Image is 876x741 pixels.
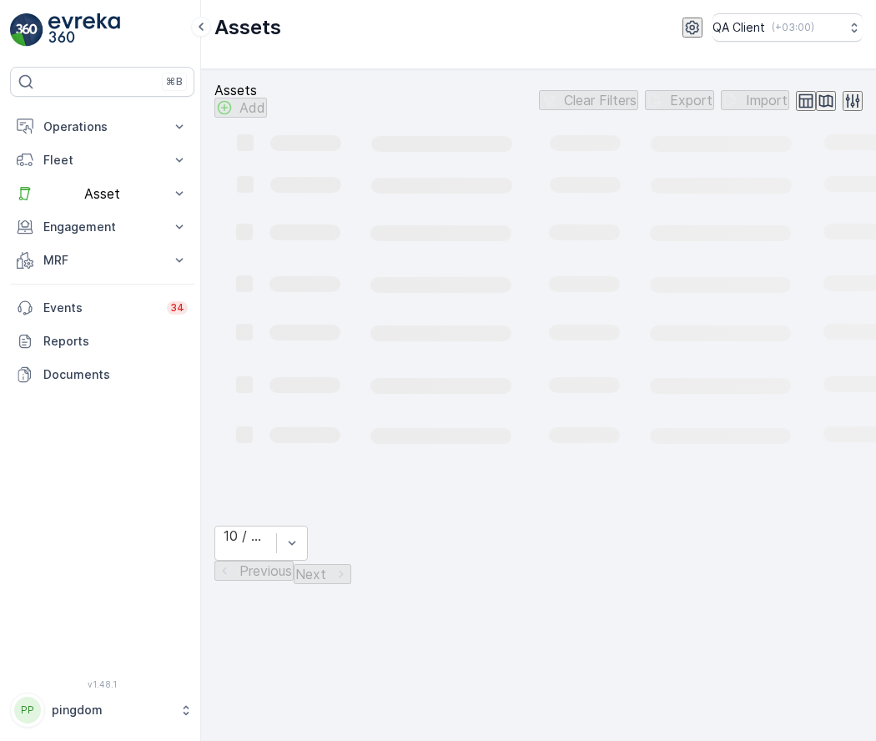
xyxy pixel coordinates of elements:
[746,93,788,108] p: Import
[10,210,194,244] button: Engagement
[645,90,714,110] button: Export
[10,325,194,358] a: Reports
[10,144,194,177] button: Fleet
[670,93,712,108] p: Export
[214,14,281,41] p: Assets
[772,21,814,34] p: ( +03:00 )
[43,300,157,316] p: Events
[43,219,161,235] p: Engagement
[10,358,194,391] a: Documents
[43,152,161,169] p: Fleet
[539,90,638,110] button: Clear Filters
[170,301,184,315] p: 34
[214,561,294,581] button: Previous
[239,563,292,578] p: Previous
[712,19,765,36] p: QA Client
[166,75,183,88] p: ⌘B
[52,702,171,718] p: pingdom
[10,13,43,47] img: logo
[10,679,194,689] span: v 1.48.1
[564,93,637,108] p: Clear Filters
[214,83,267,98] p: Assets
[10,177,194,210] button: Asset
[43,252,161,269] p: MRF
[294,564,351,584] button: Next
[721,90,789,110] button: Import
[295,567,326,582] p: Next
[43,186,161,201] p: Asset
[43,366,188,383] p: Documents
[43,333,188,350] p: Reports
[48,13,120,47] img: logo_light-DOdMpM7g.png
[14,697,41,723] div: PP
[10,693,194,728] button: PPpingdom
[224,528,268,543] div: 10 / Page
[239,100,265,115] p: Add
[712,13,863,42] button: QA Client(+03:00)
[10,110,194,144] button: Operations
[10,244,194,277] button: MRF
[214,98,267,118] button: Add
[43,118,161,135] p: Operations
[10,291,194,325] a: Events34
